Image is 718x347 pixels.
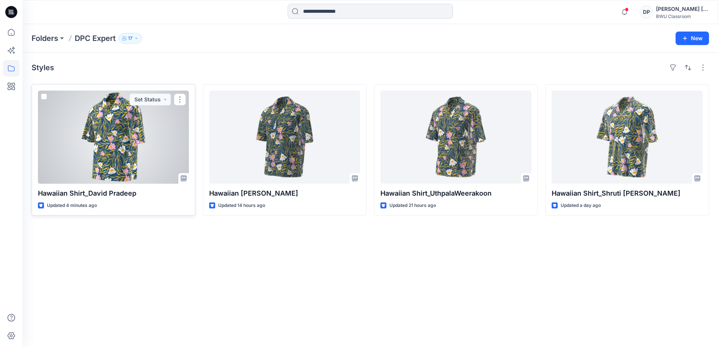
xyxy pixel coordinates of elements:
[32,63,54,72] h4: Styles
[676,32,709,45] button: New
[47,202,97,210] p: Updated 4 minutes ago
[209,188,360,199] p: Hawaiian [PERSON_NAME]
[38,91,189,184] a: Hawaiian Shirt_David Pradeep
[380,188,531,199] p: Hawaiian Shirt_UthpalaWeerakoon
[389,202,436,210] p: Updated 21 hours ago
[656,14,709,19] div: BWU Classroom
[32,33,58,44] a: Folders
[561,202,601,210] p: Updated a day ago
[552,91,703,184] a: Hawaiian Shirt_Shruti Rathor
[119,33,142,44] button: 17
[128,34,133,42] p: 17
[218,202,265,210] p: Updated 14 hours ago
[380,91,531,184] a: Hawaiian Shirt_UthpalaWeerakoon
[640,5,653,19] div: DP
[656,5,709,14] div: [PERSON_NAME] [PERSON_NAME]
[75,33,116,44] p: DPC Expert
[38,188,189,199] p: Hawaiian Shirt_David Pradeep
[552,188,703,199] p: Hawaiian Shirt_Shruti [PERSON_NAME]
[209,91,360,184] a: Hawaiian Shirt_Lisha Sanders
